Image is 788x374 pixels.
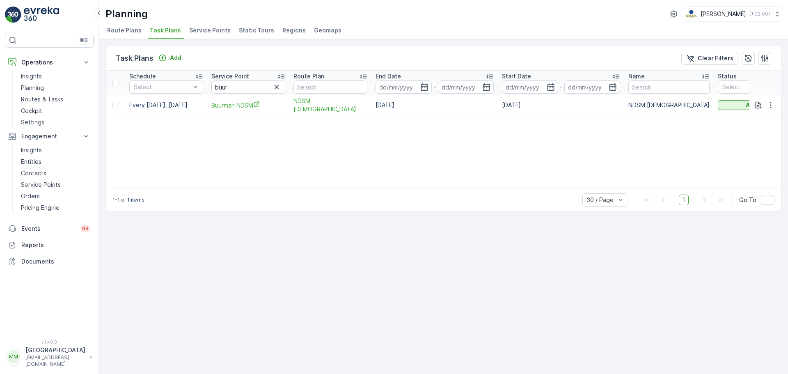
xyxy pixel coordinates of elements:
[18,156,94,167] a: Entities
[371,95,498,115] td: [DATE]
[21,107,42,115] p: Cockpit
[112,102,119,108] div: Toggle Row Selected
[5,128,94,145] button: Engagement
[18,145,94,156] a: Insights
[560,82,563,92] p: -
[80,37,88,44] p: ⌘B
[211,80,285,94] input: Search
[18,82,94,94] a: Planning
[107,26,142,34] span: Route Plans
[25,346,85,354] p: [GEOGRAPHIC_DATA]
[112,197,144,203] p: 1-1 of 1 items
[681,52,738,65] button: Clear Filters
[749,11,770,17] p: ( +02:00 )
[293,97,367,113] span: NDSM [DEMOGRAPHIC_DATA]
[18,71,94,82] a: Insights
[21,84,44,92] p: Planning
[746,101,764,109] p: Active
[18,94,94,105] a: Routes & Tasks
[21,181,61,189] p: Service Points
[438,80,494,94] input: dd/mm/yyyy
[21,241,90,249] p: Reports
[18,105,94,117] a: Cockpit
[502,72,531,80] p: Start Date
[21,225,76,233] p: Events
[282,26,306,34] span: Regions
[21,118,44,126] p: Settings
[21,257,90,266] p: Documents
[25,354,85,367] p: [EMAIL_ADDRESS][DOMAIN_NAME]
[628,80,710,94] input: Search
[698,54,733,62] p: Clear Filters
[502,80,558,94] input: dd/mm/yyyy
[5,7,21,23] img: logo
[21,169,46,177] p: Contacts
[628,72,645,80] p: Name
[82,225,89,232] p: 99
[685,9,697,18] img: basis-logo_rgb2x.png
[376,72,401,80] p: End Date
[739,196,756,204] span: Go To
[722,83,779,91] p: Select
[21,58,77,67] p: Operations
[18,190,94,202] a: Orders
[211,72,249,80] p: Service Point
[129,72,156,80] p: Schedule
[21,95,63,103] p: Routes & Tasks
[293,72,324,80] p: Route Plan
[189,26,231,34] span: Service Points
[21,158,41,166] p: Entities
[21,146,42,154] p: Insights
[498,95,624,115] td: [DATE]
[21,132,77,140] p: Engagement
[5,346,94,367] button: MM[GEOGRAPHIC_DATA][EMAIL_ADDRESS][DOMAIN_NAME]
[7,350,20,363] div: MM
[701,10,746,18] p: [PERSON_NAME]
[718,72,737,80] p: Status
[679,195,689,205] span: 1
[376,80,432,94] input: dd/mm/yyyy
[211,101,285,110] a: Buurman NDSM
[21,192,40,200] p: Orders
[155,53,185,63] button: Add
[116,53,153,64] p: Task Plans
[685,7,781,21] button: [PERSON_NAME](+02:00)
[125,95,207,115] td: Every [DATE], [DATE]
[239,26,274,34] span: Static Tours
[564,80,621,94] input: dd/mm/yyyy
[18,179,94,190] a: Service Points
[624,95,714,115] td: NDSM [DEMOGRAPHIC_DATA]
[293,97,367,113] a: NDSM Oosterdok
[5,237,94,253] a: Reports
[433,82,436,92] p: -
[24,7,59,23] img: logo_light-DOdMpM7g.png
[5,340,94,344] span: v 1.49.0
[293,80,367,94] input: Search
[18,202,94,213] a: Pricing Engine
[105,7,148,21] p: Planning
[18,167,94,179] a: Contacts
[134,83,190,91] p: Select
[5,220,94,237] a: Events99
[5,54,94,71] button: Operations
[18,117,94,128] a: Settings
[314,26,341,34] span: Geomaps
[150,26,181,34] span: Task Plans
[21,72,42,80] p: Insights
[5,253,94,270] a: Documents
[170,54,181,62] p: Add
[21,204,60,212] p: Pricing Engine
